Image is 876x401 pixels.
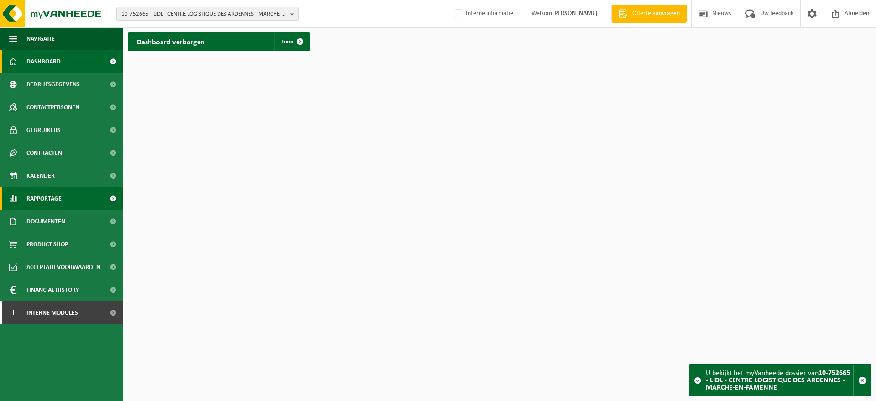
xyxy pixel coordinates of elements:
[26,210,65,233] span: Documenten
[26,50,61,73] span: Dashboard
[706,369,850,391] strong: 10-752665 - LIDL - CENTRE LOGISTIQUE DES ARDENNES - MARCHE-EN-FAMENNE
[630,9,682,18] span: Offerte aanvragen
[26,119,61,142] span: Gebruikers
[128,32,214,50] h2: Dashboard verborgen
[611,5,687,23] a: Offerte aanvragen
[116,7,299,21] button: 10-752665 - LIDL - CENTRE LOGISTIQUE DES ARDENNES - MARCHE-EN-FAMENNE
[26,301,78,324] span: Interne modules
[453,7,513,21] label: Interne informatie
[26,142,62,164] span: Contracten
[282,39,293,45] span: Toon
[26,279,79,301] span: Financial History
[121,7,287,21] span: 10-752665 - LIDL - CENTRE LOGISTIQUE DES ARDENNES - MARCHE-EN-FAMENNE
[9,301,17,324] span: I
[26,187,62,210] span: Rapportage
[26,96,79,119] span: Contactpersonen
[274,32,309,51] a: Toon
[26,233,68,256] span: Product Shop
[706,365,853,396] div: U bekijkt het myVanheede dossier van
[552,10,598,17] strong: [PERSON_NAME]
[26,164,55,187] span: Kalender
[26,73,80,96] span: Bedrijfsgegevens
[26,256,100,279] span: Acceptatievoorwaarden
[26,27,55,50] span: Navigatie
